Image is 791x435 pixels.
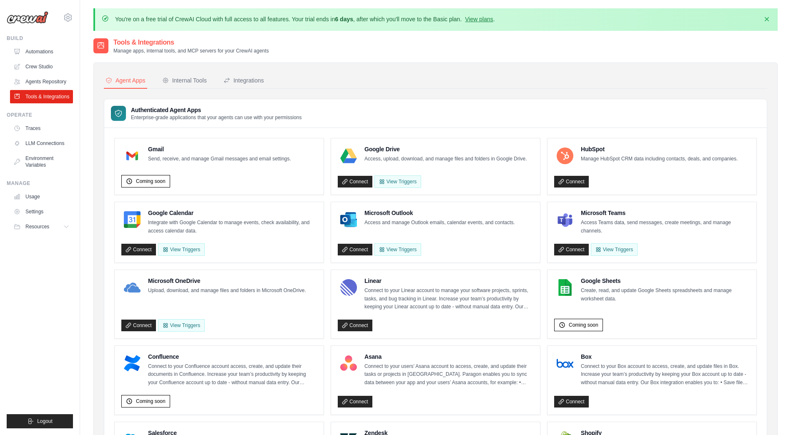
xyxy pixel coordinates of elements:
[158,243,205,256] button: View Triggers
[148,155,291,163] p: Send, receive, and manage Gmail messages and email settings.
[131,106,302,114] h3: Authenticated Agent Apps
[557,355,573,372] img: Box Logo
[113,37,269,47] h2: Tools & Integrations
[557,211,573,228] img: Microsoft Teams Logo
[364,155,527,163] p: Access, upload, download, and manage files and folders in Google Drive.
[364,145,527,153] h4: Google Drive
[136,398,166,405] span: Coming soon
[338,244,372,255] a: Connect
[121,320,156,331] a: Connect
[25,223,49,230] span: Resources
[557,279,573,296] img: Google Sheets Logo
[581,155,738,163] p: Manage HubSpot CRM data including contacts, deals, and companies.
[223,76,264,85] div: Integrations
[37,418,53,425] span: Logout
[340,147,357,164] img: Google Drive Logo
[158,319,205,332] : View Triggers
[7,11,48,24] img: Logo
[10,75,73,88] a: Agents Repository
[113,47,269,54] p: Manage apps, internal tools, and MCP servers for your CrewAI agents
[340,355,357,372] img: Asana Logo
[581,219,750,235] p: Access Teams data, send messages, create meetings, and manage channels.
[340,279,357,296] img: Linear Logo
[7,35,73,42] div: Build
[10,122,73,135] a: Traces
[338,320,372,331] a: Connect
[581,362,750,387] p: Connect to your Box account to access, create, and update files in Box. Increase your team’s prod...
[374,243,421,256] : View Triggers
[148,209,317,217] h4: Google Calendar
[136,178,166,185] span: Coming soon
[554,176,589,187] a: Connect
[124,211,141,228] img: Google Calendar Logo
[148,277,306,285] h4: Microsoft OneDrive
[338,176,372,187] a: Connect
[222,73,266,89] button: Integrations
[148,362,317,387] p: Connect to your Confluence account access, create, and update their documents in Confluence. Incr...
[10,220,73,233] button: Resources
[7,414,73,428] button: Logout
[591,243,638,256] : View Triggers
[557,147,573,164] img: HubSpot Logo
[115,15,495,23] p: You're on a free trial of CrewAI Cloud with full access to all features. Your trial ends in , aft...
[104,73,147,89] button: Agent Apps
[581,277,750,285] h4: Google Sheets
[124,279,141,296] img: Microsoft OneDrive Logo
[124,355,141,372] img: Confluence Logo
[10,205,73,218] a: Settings
[105,76,146,85] div: Agent Apps
[10,60,73,73] a: Crew Studio
[338,396,372,407] a: Connect
[364,277,533,285] h4: Linear
[465,16,493,22] a: View plans
[364,219,515,227] p: Access and manage Outlook emails, calendar events, and contacts.
[162,76,207,85] div: Internal Tools
[148,145,291,153] h4: Gmail
[131,114,302,121] p: Enterprise-grade applications that your agents can use with your permissions
[364,352,533,361] h4: Asana
[10,190,73,203] a: Usage
[581,209,750,217] h4: Microsoft Teams
[10,137,73,150] a: LLM Connections
[364,209,515,217] h4: Microsoft Outlook
[161,73,208,89] button: Internal Tools
[554,244,589,255] a: Connect
[340,211,357,228] img: Microsoft Outlook Logo
[10,90,73,103] a: Tools & Integrations
[554,396,589,407] a: Connect
[148,219,317,235] p: Integrate with Google Calendar to manage events, check availability, and access calendar data.
[364,287,533,311] p: Connect to your Linear account to manage your software projects, sprints, tasks, and bug tracking...
[124,147,141,164] img: Gmail Logo
[581,352,750,361] h4: Box
[374,175,421,188] : View Triggers
[581,287,750,303] p: Create, read, and update Google Sheets spreadsheets and manage worksheet data.
[148,287,306,295] p: Upload, download, and manage files and folders in Microsoft OneDrive.
[364,362,533,387] p: Connect to your users’ Asana account to access, create, and update their tasks or projects in [GE...
[7,180,73,187] div: Manage
[581,145,738,153] h4: HubSpot
[7,112,73,118] div: Operate
[335,16,353,22] strong: 6 days
[121,244,156,255] a: Connect
[10,152,73,172] a: Environment Variables
[569,322,598,328] span: Coming soon
[10,45,73,58] a: Automations
[148,352,317,361] h4: Confluence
